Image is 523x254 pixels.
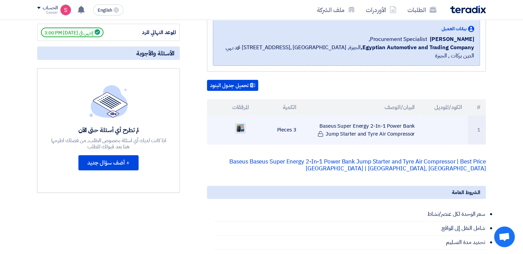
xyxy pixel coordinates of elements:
[452,189,480,196] span: الشروط العامة
[41,28,103,37] span: إنتهي في [DATE] 3:00 PM
[214,207,486,221] li: سعر الوحدة لكل عنصر/نشاط
[236,123,245,133] img: Jump_starter_1759240546436.png
[207,80,258,91] button: تحميل جدول البنود
[369,35,427,43] span: Procurement Specialist,
[442,25,467,32] span: بيانات العميل
[450,6,486,13] img: Teradix logo
[60,4,71,15] img: unnamed_1748516558010.png
[43,5,57,11] div: الحساب
[468,99,486,116] th: #
[214,235,486,250] li: تحديد مدة التسليم
[402,2,442,18] a: الطلبات
[420,99,468,116] th: الكود/الموديل
[93,4,123,15] button: English
[214,221,486,235] li: شامل النقل إلى المواقع
[494,226,515,247] div: Open chat
[360,2,402,18] a: الأوردرات
[302,116,421,145] td: Baseus Super Energy 2-In-1 Power Bank Jump Starter and Tyre Air Compressor
[312,2,360,18] a: ملف الشركة
[207,99,254,116] th: المرفقات
[254,99,302,116] th: الكمية
[361,43,474,52] b: Egyptian Automotive and Trading Company,
[37,11,57,14] div: Gasser
[229,157,486,173] a: Baseus Baseus Super Energy 2-In-1 Power Bank Jump Starter and Tyre Air Compressor | Best Price [G...
[50,126,167,134] div: لم تطرح أي أسئلة حتى الآن
[136,49,174,57] span: الأسئلة والأجوبة
[219,43,474,60] span: الجيزة, [GEOGRAPHIC_DATA] ,[STREET_ADDRESS] محمد بهي الدين بركات , الجيزة
[50,137,167,150] div: اذا كانت لديك أي اسئلة بخصوص الطلب, من فضلك اطرحها هنا بعد قبولك للطلب
[78,155,139,170] button: + أضف سؤال جديد
[302,99,421,116] th: البيان/الوصف
[98,8,112,13] span: English
[254,116,302,145] td: 3 Pieces
[430,35,474,43] span: [PERSON_NAME]
[468,116,486,145] td: 1
[89,85,128,117] img: empty_state_list.svg
[124,29,176,36] div: الموعد النهائي للرد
